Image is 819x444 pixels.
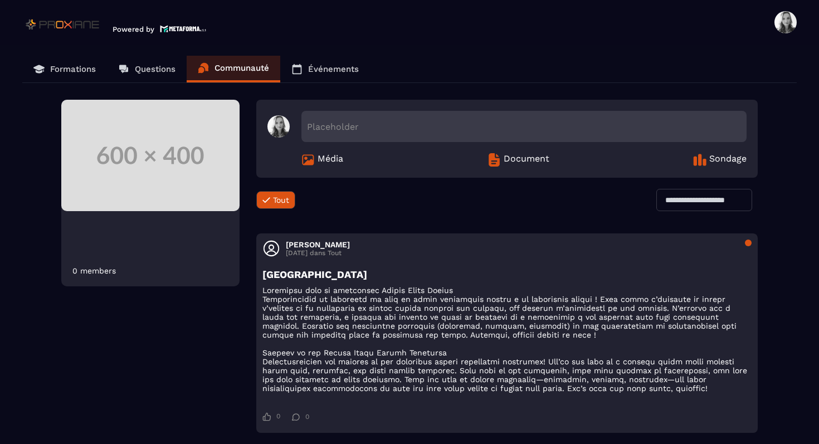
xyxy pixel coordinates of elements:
p: Communauté [214,63,269,73]
span: Tout [273,196,289,204]
p: Formations [50,64,96,74]
div: Placeholder [301,111,747,142]
img: logo [160,24,207,33]
span: Sondage [709,153,747,167]
p: Événements [308,64,359,74]
a: Formations [22,56,107,82]
a: Communauté [187,56,280,82]
h3: [PERSON_NAME] [286,240,350,249]
span: 0 [305,413,309,421]
span: 0 [276,412,280,421]
p: Loremipsu dolo si ametconsec Adipis Elits Doeius Temporincidid ut laboreetd ma aliq en admin veni... [262,286,752,393]
img: logo-branding [22,16,104,33]
h3: [GEOGRAPHIC_DATA] [262,269,752,280]
span: Média [318,153,343,167]
p: Powered by [113,25,154,33]
p: [DATE] dans Tout [286,249,350,257]
p: Questions [135,64,175,74]
a: Questions [107,56,187,82]
div: 0 members [72,266,116,275]
a: Événements [280,56,370,82]
img: Community background [61,100,240,211]
span: Document [504,153,549,167]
